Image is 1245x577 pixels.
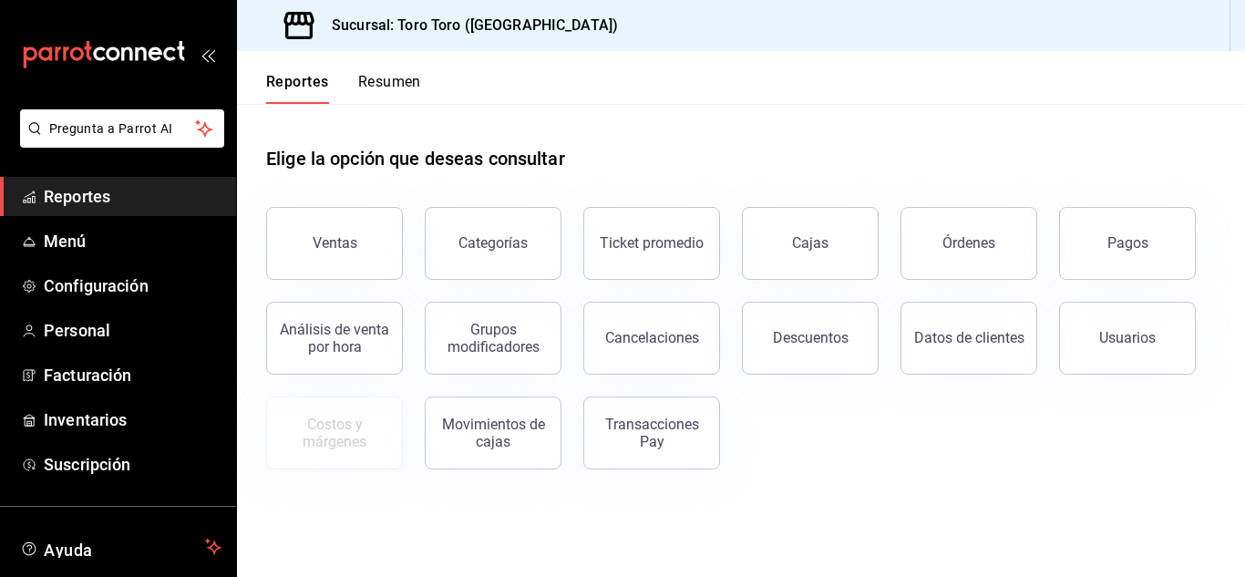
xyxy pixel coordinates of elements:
button: Cajas [742,207,879,280]
button: Usuarios [1059,302,1196,375]
div: Movimientos de cajas [437,416,550,450]
span: Facturación [44,363,221,387]
button: open_drawer_menu [201,47,215,62]
div: Costos y márgenes [278,416,391,450]
button: Contrata inventarios para ver este reporte [266,397,403,469]
div: Categorías [458,234,528,252]
div: Ticket promedio [600,234,704,252]
span: Ayuda [44,536,198,558]
div: Ventas [313,234,357,252]
div: navigation tabs [266,73,421,104]
button: Transacciones Pay [583,397,720,469]
span: Reportes [44,184,221,209]
div: Descuentos [773,329,849,346]
div: Transacciones Pay [595,416,708,450]
button: Reportes [266,73,329,104]
h3: Sucursal: Toro Toro ([GEOGRAPHIC_DATA]) [317,15,618,36]
button: Análisis de venta por hora [266,302,403,375]
button: Ticket promedio [583,207,720,280]
div: Usuarios [1099,329,1156,346]
button: Cancelaciones [583,302,720,375]
button: Órdenes [900,207,1037,280]
div: Datos de clientes [914,329,1024,346]
button: Grupos modificadores [425,302,561,375]
button: Pregunta a Parrot AI [20,109,224,148]
span: Suscripción [44,452,221,477]
span: Personal [44,318,221,343]
a: Pregunta a Parrot AI [13,132,224,151]
div: Pagos [1107,234,1148,252]
button: Descuentos [742,302,879,375]
span: Menú [44,229,221,253]
button: Ventas [266,207,403,280]
span: Configuración [44,273,221,298]
button: Datos de clientes [900,302,1037,375]
button: Categorías [425,207,561,280]
h1: Elige la opción que deseas consultar [266,145,565,172]
span: Inventarios [44,407,221,432]
div: Cancelaciones [605,329,699,346]
span: Pregunta a Parrot AI [49,119,196,139]
div: Órdenes [942,234,995,252]
div: Análisis de venta por hora [278,321,391,355]
button: Movimientos de cajas [425,397,561,469]
button: Pagos [1059,207,1196,280]
div: Cajas [792,234,828,252]
button: Resumen [358,73,421,104]
div: Grupos modificadores [437,321,550,355]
